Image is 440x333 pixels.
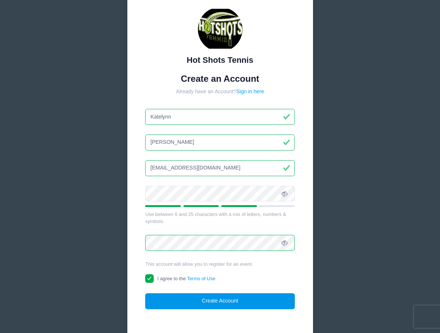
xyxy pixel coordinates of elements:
a: Sign in here [236,88,264,94]
input: Last Name [145,135,295,151]
div: Already have an Account? [145,88,295,96]
div: Hot Shots Tennis [145,54,295,66]
div: This account will allow you to register for an event. [145,261,295,268]
div: Use between 6 and 25 characters with a mix of letters, numbers & symbols. [145,211,295,225]
h1: Create an Account [145,74,295,84]
input: I agree to theTerms of Use [145,274,154,283]
span: I agree to the [157,276,215,281]
img: Hot Shots Tennis [198,7,242,52]
a: Terms of Use [187,276,216,281]
button: Create Account [145,293,295,309]
input: Email [145,160,295,176]
input: First Name [145,109,295,125]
